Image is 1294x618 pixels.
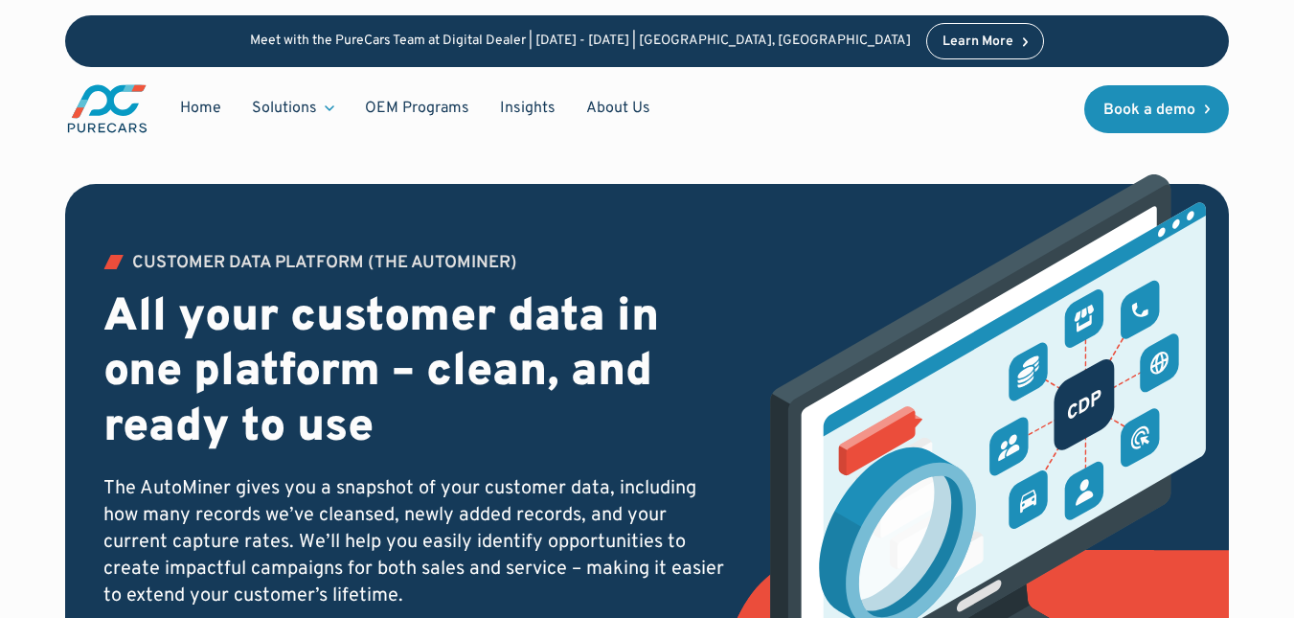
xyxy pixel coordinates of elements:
h2: All your customer data in one platform – clean, and ready to use [103,291,724,457]
a: Insights [485,90,571,126]
p: The AutoMiner gives you a snapshot of your customer data, including how many records we’ve cleans... [103,475,724,609]
div: Solutions [237,90,350,126]
img: purecars logo [65,82,149,135]
a: Book a demo [1084,85,1230,133]
div: Book a demo [1103,103,1195,118]
div: Learn More [942,35,1013,49]
p: Meet with the PureCars Team at Digital Dealer | [DATE] - [DATE] | [GEOGRAPHIC_DATA], [GEOGRAPHIC_... [250,34,911,50]
div: Customer Data PLATFORM (The Autominer) [132,255,517,272]
a: main [65,82,149,135]
a: About Us [571,90,666,126]
div: Solutions [252,98,317,119]
a: Home [165,90,237,126]
a: OEM Programs [350,90,485,126]
a: Learn More [926,23,1045,59]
